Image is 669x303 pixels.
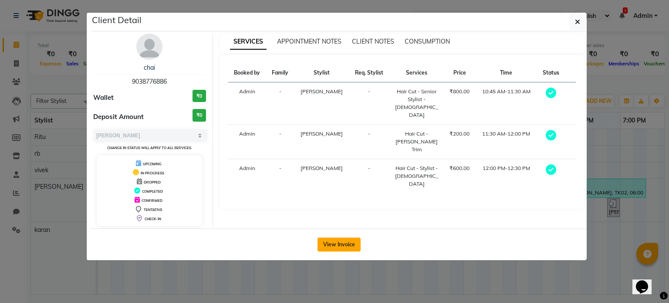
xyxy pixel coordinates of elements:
small: Change in status will apply to all services. [107,146,192,150]
span: [PERSON_NAME] [301,88,343,95]
div: Hair Cut - [PERSON_NAME] Trim [395,130,439,153]
th: Status [537,64,565,82]
span: CHECK-IN [145,217,161,221]
div: Hair Cut - Senior Stylist - [DEMOGRAPHIC_DATA] [395,88,439,119]
span: [PERSON_NAME] [301,130,343,137]
span: UPCOMING [143,162,162,166]
div: ₹200.00 [449,130,470,138]
span: [PERSON_NAME] [301,165,343,171]
th: Family [266,64,294,82]
h3: ₹0 [193,109,206,122]
h3: ₹0 [193,90,206,102]
iframe: chat widget [632,268,660,294]
span: SERVICES [230,34,267,50]
a: chai [144,64,155,71]
img: avatar [136,34,162,60]
th: Booked by [228,64,266,82]
td: - [349,82,389,125]
td: - [266,159,294,194]
td: - [349,125,389,159]
td: - [266,82,294,125]
td: - [349,159,389,194]
th: Price [444,64,476,82]
h5: Client Detail [92,14,142,27]
div: ₹600.00 [449,164,470,172]
span: IN PROGRESS [141,171,164,175]
span: APPOINTMENT NOTES [277,37,341,45]
td: Admin [228,82,266,125]
td: - [266,125,294,159]
span: TENTATIVE [144,208,162,212]
span: 9038776886 [132,78,167,85]
th: Req. Stylist [349,64,389,82]
span: CLIENT NOTES [352,37,394,45]
th: Stylist [294,64,349,82]
span: DROPPED [144,180,161,184]
th: Time [476,64,537,82]
th: Services [389,64,444,82]
span: CONSUMPTION [405,37,450,45]
div: Hair Cut - Stylist - [DEMOGRAPHIC_DATA] [395,164,439,188]
td: 11:30 AM-12:00 PM [476,125,537,159]
span: COMPLETED [142,189,163,194]
td: Admin [228,125,266,159]
td: 10:45 AM-11:30 AM [476,82,537,125]
div: ₹800.00 [449,88,470,95]
span: Deposit Amount [93,112,144,122]
span: CONFIRMED [142,198,162,203]
td: Admin [228,159,266,194]
span: Wallet [93,93,114,103]
td: 12:00 PM-12:30 PM [476,159,537,194]
button: View Invoice [318,238,361,252]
